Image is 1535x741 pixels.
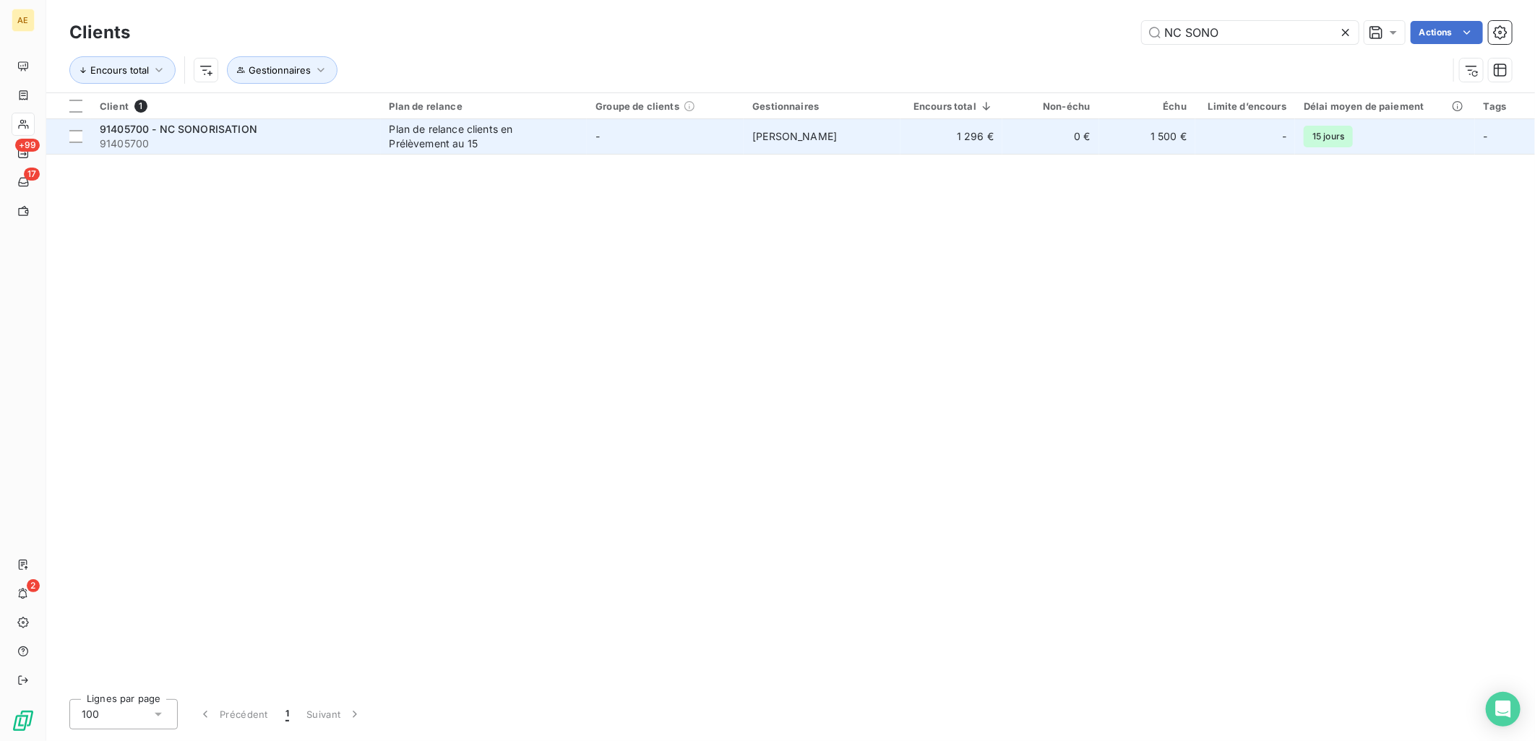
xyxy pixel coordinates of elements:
div: Non-échu [1011,100,1091,112]
span: 15 jours [1304,126,1353,147]
div: Plan de relance [390,100,579,112]
button: Encours total [69,56,176,84]
button: Précédent [189,699,277,729]
span: [PERSON_NAME] [752,130,837,142]
span: 2 [27,579,40,592]
td: 0 € [1002,119,1099,154]
h3: Clients [69,19,130,45]
td: 1 500 € [1099,119,1196,154]
span: - [1282,129,1286,144]
div: AE [12,9,35,32]
span: 17 [24,168,40,181]
div: Délai moyen de paiement [1304,100,1466,112]
span: 91405700 [100,136,372,151]
div: Encours total [909,100,994,112]
a: 17 [12,170,34,194]
button: Suivant [298,699,371,729]
span: - [595,130,600,142]
td: 1 296 € [900,119,1002,154]
span: Encours total [90,64,149,76]
span: 1 [285,707,289,721]
span: - [1484,130,1488,142]
a: +99 [12,142,34,165]
input: Rechercher [1142,21,1359,44]
span: 1 [134,100,147,113]
div: Plan de relance clients en Prélèvement au 15 [390,122,570,151]
span: 91405700 - NC SONORISATION [100,123,257,135]
span: Groupe de clients [595,100,679,112]
span: Client [100,100,129,112]
span: +99 [15,139,40,152]
div: Limite d’encours [1204,100,1286,112]
span: 100 [82,707,99,721]
div: Gestionnaires [752,100,892,112]
div: Échu [1108,100,1187,112]
div: Open Intercom Messenger [1486,692,1521,727]
button: Actions [1411,21,1483,44]
button: Gestionnaires [227,56,337,84]
div: Tags [1484,100,1526,112]
img: Logo LeanPay [12,709,35,732]
button: 1 [277,699,298,729]
span: Gestionnaires [249,64,311,76]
